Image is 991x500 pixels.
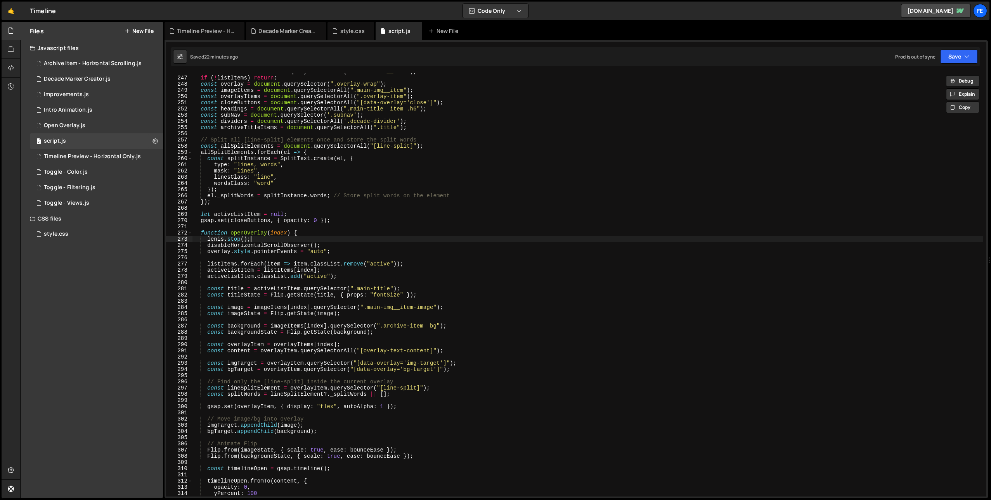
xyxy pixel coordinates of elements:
div: Javascript files [21,40,163,56]
div: Archive Item - Horizontal Scrolling.js [44,60,142,67]
div: 14823/39167.js [30,56,163,71]
div: 281 [166,286,192,292]
div: 312 [166,478,192,484]
div: script.js [44,138,66,145]
div: 277 [166,261,192,267]
div: Decade Marker Creator.js [44,76,111,83]
div: script.js [388,27,411,35]
div: Saved [190,53,238,60]
div: 291 [166,348,192,354]
span: 2 [36,139,41,145]
a: 🤙 [2,2,21,20]
div: 258 [166,143,192,149]
div: 272 [166,230,192,236]
div: 309 [166,459,192,466]
div: 301 [166,410,192,416]
div: Decade Marker Creator.js [258,27,317,35]
div: 280 [166,279,192,286]
div: 307 [166,447,192,453]
div: 259 [166,149,192,155]
div: 253 [166,112,192,118]
div: 249 [166,87,192,93]
div: 14823/39056.js [30,87,163,102]
div: 303 [166,422,192,428]
div: 14823/39175.js [30,102,163,118]
div: 256 [166,131,192,137]
div: 22 minutes ago [204,53,238,60]
div: 269 [166,211,192,217]
div: 261 [166,162,192,168]
button: Debug [946,75,979,87]
div: Toggle - Filtering.js [44,184,95,191]
div: 275 [166,248,192,255]
div: 254 [166,118,192,124]
button: Code Only [463,4,528,18]
div: 274 [166,242,192,248]
div: style.css [44,231,68,238]
div: 286 [166,317,192,323]
div: 248 [166,81,192,87]
div: 313 [166,484,192,490]
div: 263 [166,174,192,180]
div: 296 [166,379,192,385]
div: script.js [30,133,163,149]
div: 14823/38467.css [30,226,163,242]
div: 285 [166,310,192,317]
div: 290 [166,341,192,348]
div: 265 [166,186,192,193]
div: 282 [166,292,192,298]
a: Fe [973,4,987,18]
div: CSS files [21,211,163,226]
div: improvements.js [44,91,89,98]
div: 273 [166,236,192,242]
div: 14823/39174.js [30,118,163,133]
div: Toggle - Color.js [44,169,88,176]
button: New File [125,28,154,34]
div: 302 [166,416,192,422]
h2: Files [30,27,44,35]
div: 293 [166,360,192,366]
div: 250 [166,93,192,100]
div: 252 [166,106,192,112]
div: 278 [166,267,192,273]
div: style.css [340,27,365,35]
div: Timeline [30,6,56,16]
div: Timeline Preview - Horizontal Only.js [177,27,235,35]
div: 289 [166,335,192,341]
div: 276 [166,255,192,261]
div: 305 [166,434,192,441]
button: Copy [946,102,979,113]
div: 14823/39169.js [30,71,163,87]
div: Intro Animation.js [44,107,92,114]
div: 297 [166,385,192,391]
button: Explain [946,88,979,100]
div: 279 [166,273,192,279]
div: 267 [166,199,192,205]
div: 314 [166,490,192,497]
div: 270 [166,217,192,224]
div: 260 [166,155,192,162]
div: 311 [166,472,192,478]
div: 299 [166,397,192,403]
div: 308 [166,453,192,459]
div: 251 [166,100,192,106]
div: 300 [166,403,192,410]
div: 262 [166,168,192,174]
div: 14823/39170.js [30,195,163,211]
div: 257 [166,137,192,143]
div: 295 [166,372,192,379]
div: 14823/39168.js [30,149,163,164]
a: [DOMAIN_NAME] [901,4,971,18]
div: 310 [166,466,192,472]
div: 264 [166,180,192,186]
div: 287 [166,323,192,329]
div: 271 [166,224,192,230]
div: 283 [166,298,192,304]
div: 298 [166,391,192,397]
div: 266 [166,193,192,199]
div: 247 [166,75,192,81]
div: Timeline Preview - Horizontal Only.js [44,153,141,160]
div: 268 [166,205,192,211]
div: Toggle - Views.js [44,200,89,207]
